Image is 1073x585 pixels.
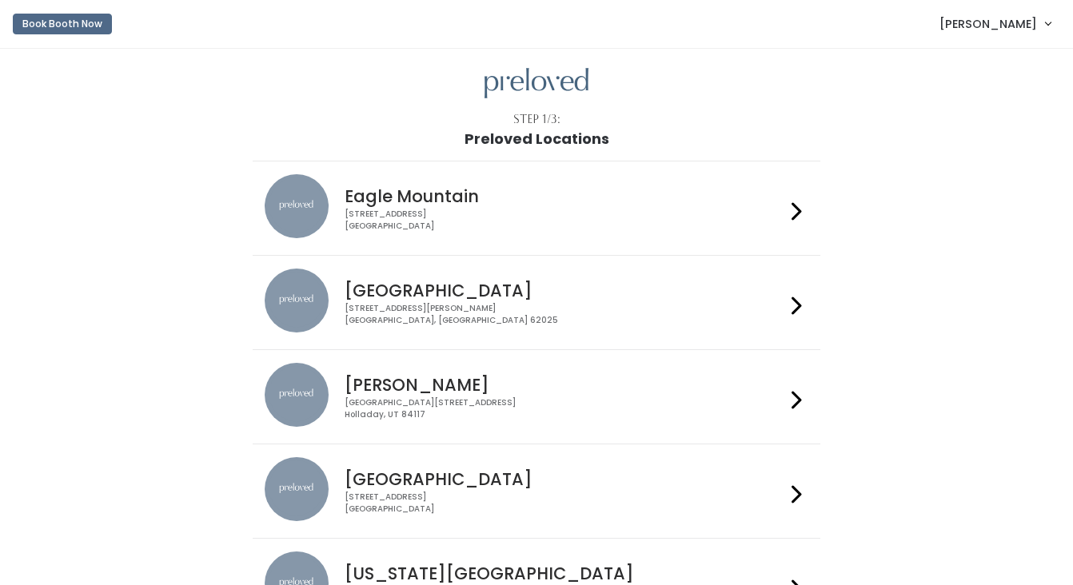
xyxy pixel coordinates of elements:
[265,363,329,427] img: preloved location
[939,15,1037,33] span: [PERSON_NAME]
[345,564,784,583] h4: [US_STATE][GEOGRAPHIC_DATA]
[513,111,560,128] div: Step 1/3:
[345,470,784,488] h4: [GEOGRAPHIC_DATA]
[345,397,784,420] div: [GEOGRAPHIC_DATA][STREET_ADDRESS] Holladay, UT 84117
[265,174,329,238] img: preloved location
[345,209,784,232] div: [STREET_ADDRESS] [GEOGRAPHIC_DATA]
[485,68,588,99] img: preloved logo
[345,281,784,300] h4: [GEOGRAPHIC_DATA]
[265,457,329,521] img: preloved location
[345,491,784,515] div: [STREET_ADDRESS] [GEOGRAPHIC_DATA]
[265,363,808,431] a: preloved location [PERSON_NAME] [GEOGRAPHIC_DATA][STREET_ADDRESS]Holladay, UT 84117
[923,6,1067,41] a: [PERSON_NAME]
[13,14,112,34] button: Book Booth Now
[265,269,808,336] a: preloved location [GEOGRAPHIC_DATA] [STREET_ADDRESS][PERSON_NAME][GEOGRAPHIC_DATA], [GEOGRAPHIC_D...
[13,6,112,42] a: Book Booth Now
[465,131,609,147] h1: Preloved Locations
[265,457,808,525] a: preloved location [GEOGRAPHIC_DATA] [STREET_ADDRESS][GEOGRAPHIC_DATA]
[345,376,784,394] h4: [PERSON_NAME]
[345,187,784,205] h4: Eagle Mountain
[345,303,784,326] div: [STREET_ADDRESS][PERSON_NAME] [GEOGRAPHIC_DATA], [GEOGRAPHIC_DATA] 62025
[265,174,808,242] a: preloved location Eagle Mountain [STREET_ADDRESS][GEOGRAPHIC_DATA]
[265,269,329,332] img: preloved location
